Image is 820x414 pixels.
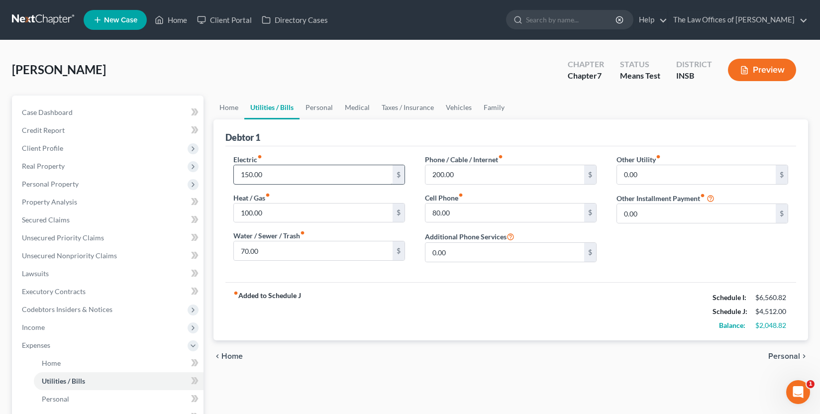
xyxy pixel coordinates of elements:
i: fiber_manual_record [233,291,238,296]
a: Help [634,11,667,29]
span: Unsecured Nonpriority Claims [22,251,117,260]
i: fiber_manual_record [265,193,270,198]
i: fiber_manual_record [257,154,262,159]
span: Income [22,323,45,331]
span: Executory Contracts [22,287,86,296]
a: Personal [34,390,204,408]
div: $ [393,241,405,260]
button: Preview [728,59,796,81]
a: Property Analysis [14,193,204,211]
div: INSB [676,70,712,82]
div: $2,048.82 [755,320,788,330]
input: -- [234,241,393,260]
div: $ [393,165,405,184]
label: Other Installment Payment [616,193,705,204]
a: Unsecured Nonpriority Claims [14,247,204,265]
input: -- [425,165,584,184]
a: Directory Cases [257,11,333,29]
div: $ [584,243,596,262]
label: Electric [233,154,262,165]
input: -- [234,204,393,222]
button: Personal chevron_right [768,352,808,360]
a: Home [213,96,244,119]
label: Water / Sewer / Trash [233,230,305,241]
span: Home [221,352,243,360]
iframe: Intercom live chat [786,380,810,404]
i: chevron_right [800,352,808,360]
strong: Schedule I: [713,293,746,302]
span: Case Dashboard [22,108,73,116]
label: Phone / Cable / Internet [425,154,503,165]
div: $ [776,204,788,223]
a: Home [150,11,192,29]
a: Utilities / Bills [244,96,300,119]
div: $ [584,165,596,184]
span: Personal Property [22,180,79,188]
a: Home [34,354,204,372]
div: $ [393,204,405,222]
a: Taxes / Insurance [376,96,440,119]
label: Cell Phone [425,193,463,203]
span: Personal [42,395,69,403]
a: Case Dashboard [14,103,204,121]
i: fiber_manual_record [300,230,305,235]
div: Debtor 1 [225,131,260,143]
span: Unsecured Priority Claims [22,233,104,242]
span: Credit Report [22,126,65,134]
span: 1 [807,380,815,388]
i: fiber_manual_record [458,193,463,198]
div: Chapter [568,70,604,82]
span: Utilities / Bills [42,377,85,385]
input: Search by name... [526,10,617,29]
a: Family [478,96,511,119]
div: Chapter [568,59,604,70]
a: Utilities / Bills [34,372,204,390]
a: Client Portal [192,11,257,29]
span: Lawsuits [22,269,49,278]
a: Secured Claims [14,211,204,229]
button: chevron_left Home [213,352,243,360]
span: Personal [768,352,800,360]
div: $6,560.82 [755,293,788,303]
input: -- [617,165,776,184]
strong: Schedule J: [713,307,747,315]
a: Unsecured Priority Claims [14,229,204,247]
a: Lawsuits [14,265,204,283]
label: Heat / Gas [233,193,270,203]
div: $ [776,165,788,184]
a: Medical [339,96,376,119]
div: Means Test [620,70,660,82]
a: Credit Report [14,121,204,139]
input: -- [425,243,584,262]
a: Vehicles [440,96,478,119]
span: Secured Claims [22,215,70,224]
i: fiber_manual_record [656,154,661,159]
i: chevron_left [213,352,221,360]
input: -- [234,165,393,184]
i: fiber_manual_record [498,154,503,159]
div: District [676,59,712,70]
label: Other Utility [616,154,661,165]
span: 7 [597,71,602,80]
input: -- [425,204,584,222]
label: Additional Phone Services [425,230,514,242]
div: Status [620,59,660,70]
span: Real Property [22,162,65,170]
span: Codebtors Insiders & Notices [22,305,112,313]
span: Home [42,359,61,367]
a: Personal [300,96,339,119]
span: Property Analysis [22,198,77,206]
a: Executory Contracts [14,283,204,301]
div: $ [584,204,596,222]
strong: Balance: [719,321,745,329]
input: -- [617,204,776,223]
span: Expenses [22,341,50,349]
div: $4,512.00 [755,307,788,316]
a: The Law Offices of [PERSON_NAME] [668,11,808,29]
strong: Added to Schedule J [233,291,301,332]
i: fiber_manual_record [700,193,705,198]
span: Client Profile [22,144,63,152]
span: [PERSON_NAME] [12,62,106,77]
span: New Case [104,16,137,24]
